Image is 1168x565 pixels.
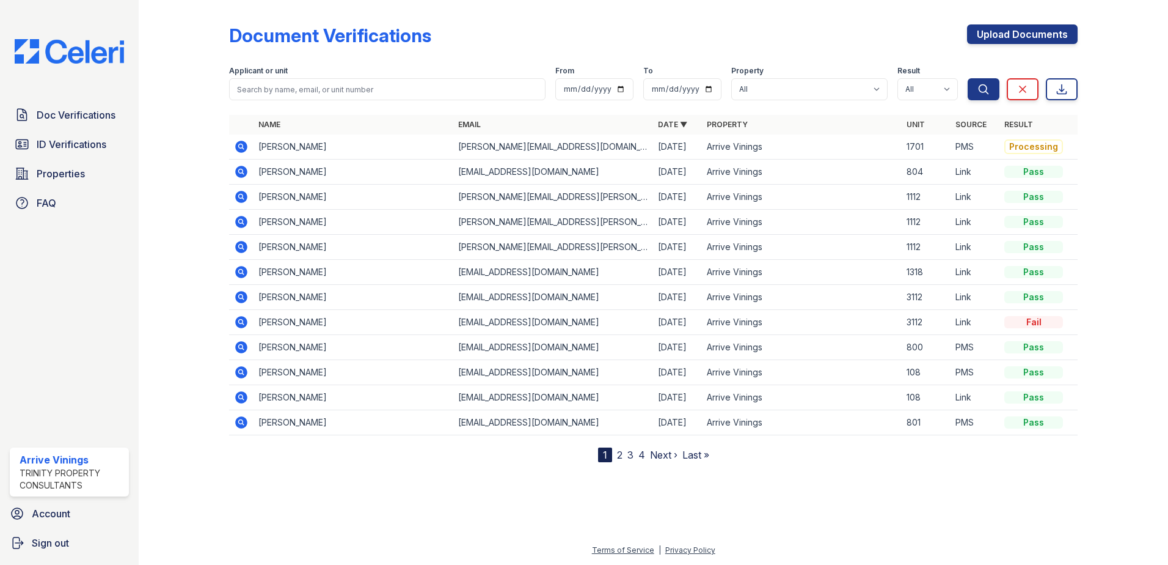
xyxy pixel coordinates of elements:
td: [PERSON_NAME] [254,260,453,285]
span: ID Verifications [37,137,106,152]
div: | [659,545,661,555]
td: Arrive Vinings [702,385,902,410]
div: Pass [1004,416,1063,429]
td: 804 [902,160,951,185]
div: Pass [1004,391,1063,404]
a: 4 [638,449,645,461]
div: Pass [1004,366,1063,379]
td: [PERSON_NAME] [254,210,453,235]
td: [DATE] [653,335,702,360]
a: Property [707,120,748,129]
a: Name [258,120,280,129]
a: Terms of Service [592,545,654,555]
td: [EMAIL_ADDRESS][DOMAIN_NAME] [453,260,653,285]
td: Link [951,210,999,235]
td: 1701 [902,135,951,160]
a: Result [1004,120,1033,129]
td: Link [951,285,999,310]
td: Arrive Vinings [702,160,902,185]
td: Arrive Vinings [702,185,902,210]
td: Arrive Vinings [702,260,902,285]
span: Account [32,506,70,521]
td: 800 [902,335,951,360]
div: Arrive Vinings [20,452,124,467]
label: Property [731,66,764,76]
a: Source [955,120,987,129]
td: [DATE] [653,385,702,410]
td: PMS [951,410,999,435]
td: PMS [951,360,999,385]
a: Properties [10,161,129,186]
td: Link [951,160,999,185]
td: [EMAIL_ADDRESS][DOMAIN_NAME] [453,310,653,335]
div: Trinity Property Consultants [20,467,124,492]
td: Arrive Vinings [702,310,902,335]
div: Pass [1004,241,1063,253]
td: Link [951,185,999,210]
td: Arrive Vinings [702,235,902,260]
div: Document Verifications [229,24,431,46]
td: PMS [951,335,999,360]
td: PMS [951,135,999,160]
td: [DATE] [653,260,702,285]
td: [PERSON_NAME] [254,135,453,160]
span: FAQ [37,196,56,210]
td: Arrive Vinings [702,210,902,235]
a: Email [458,120,481,129]
a: Doc Verifications [10,103,129,127]
td: 108 [902,385,951,410]
a: Sign out [5,531,134,555]
td: Link [951,310,999,335]
td: [PERSON_NAME] [254,410,453,435]
div: Pass [1004,216,1063,228]
div: Fail [1004,316,1063,328]
td: [PERSON_NAME][EMAIL_ADDRESS][DOMAIN_NAME] [453,135,653,160]
div: Processing [1004,139,1063,154]
a: 2 [617,449,622,461]
td: [EMAIL_ADDRESS][DOMAIN_NAME] [453,360,653,385]
td: Link [951,235,999,260]
td: [PERSON_NAME][EMAIL_ADDRESS][PERSON_NAME][DOMAIN_NAME] [453,185,653,210]
td: Arrive Vinings [702,335,902,360]
label: From [555,66,574,76]
td: [DATE] [653,310,702,335]
td: 1112 [902,210,951,235]
a: Unit [907,120,925,129]
td: [DATE] [653,235,702,260]
td: Arrive Vinings [702,285,902,310]
a: 3 [627,449,633,461]
td: [EMAIL_ADDRESS][DOMAIN_NAME] [453,285,653,310]
div: Pass [1004,341,1063,353]
span: Properties [37,166,85,181]
div: Pass [1004,291,1063,303]
td: 1318 [902,260,951,285]
label: Applicant or unit [229,66,288,76]
label: Result [897,66,920,76]
td: [PERSON_NAME] [254,310,453,335]
td: [PERSON_NAME] [254,185,453,210]
label: To [643,66,653,76]
td: [DATE] [653,135,702,160]
div: Pass [1004,266,1063,278]
td: Link [951,385,999,410]
a: Upload Documents [967,24,1078,44]
td: [DATE] [653,185,702,210]
td: [PERSON_NAME] [254,385,453,410]
td: [PERSON_NAME] [254,360,453,385]
td: [PERSON_NAME] [254,235,453,260]
a: Last » [682,449,709,461]
img: CE_Logo_Blue-a8612792a0a2168367f1c8372b55b34899dd931a85d93a1a3d3e32e68fde9ad4.png [5,39,134,64]
td: [PERSON_NAME][EMAIL_ADDRESS][PERSON_NAME][DOMAIN_NAME] [453,210,653,235]
input: Search by name, email, or unit number [229,78,546,100]
td: Arrive Vinings [702,360,902,385]
div: Pass [1004,191,1063,203]
div: 1 [598,448,612,462]
td: [EMAIL_ADDRESS][DOMAIN_NAME] [453,410,653,435]
td: [DATE] [653,285,702,310]
td: 1112 [902,235,951,260]
td: Arrive Vinings [702,135,902,160]
td: [EMAIL_ADDRESS][DOMAIN_NAME] [453,335,653,360]
td: [PERSON_NAME] [254,160,453,185]
a: Privacy Policy [665,545,715,555]
a: ID Verifications [10,132,129,157]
